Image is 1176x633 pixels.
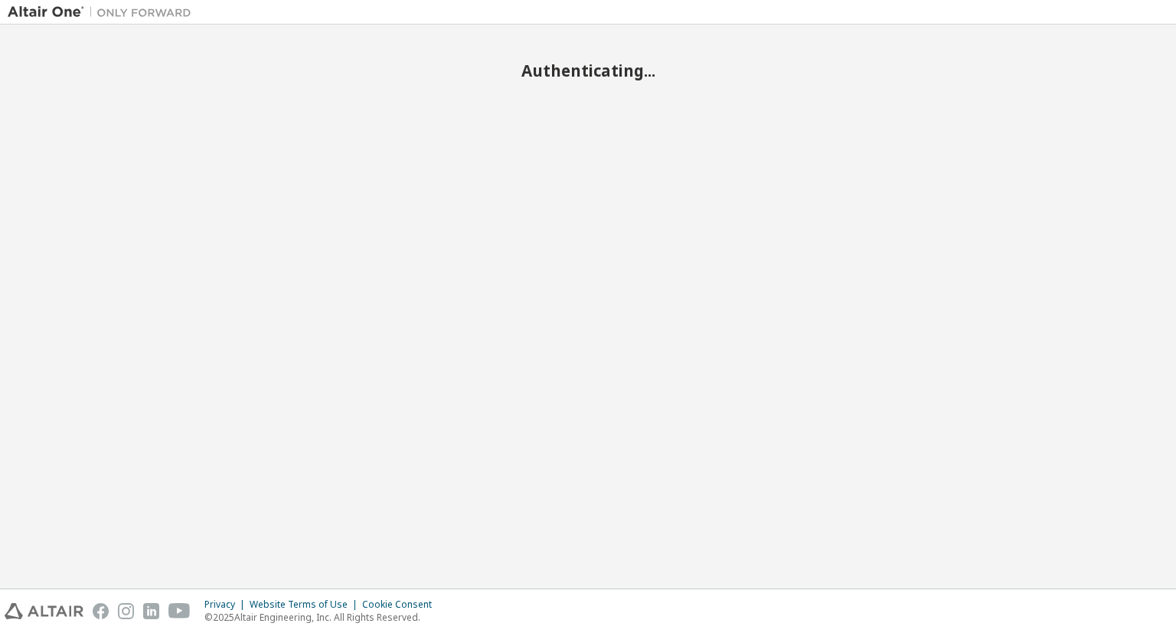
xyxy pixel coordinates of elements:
[8,61,1168,80] h2: Authenticating...
[204,611,441,624] p: © 2025 Altair Engineering, Inc. All Rights Reserved.
[250,599,362,611] div: Website Terms of Use
[8,5,199,20] img: Altair One
[118,603,134,619] img: instagram.svg
[93,603,109,619] img: facebook.svg
[143,603,159,619] img: linkedin.svg
[204,599,250,611] div: Privacy
[5,603,83,619] img: altair_logo.svg
[362,599,441,611] div: Cookie Consent
[168,603,191,619] img: youtube.svg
